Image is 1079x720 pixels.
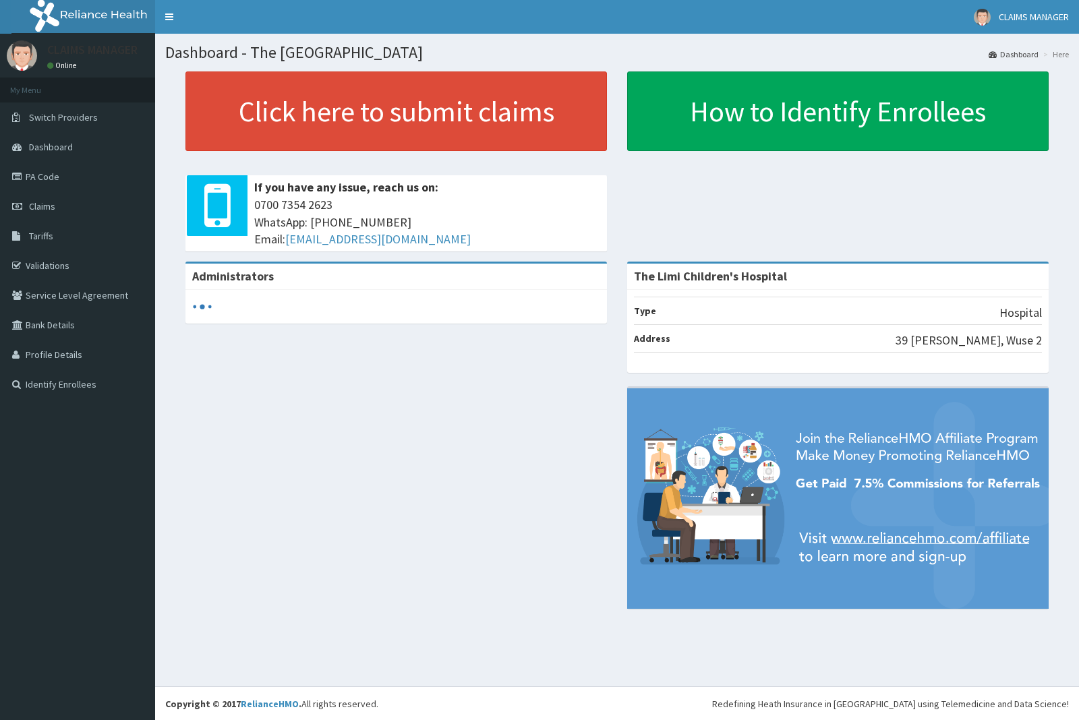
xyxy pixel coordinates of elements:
span: Tariffs [29,230,53,242]
b: Address [634,332,670,344]
p: CLAIMS MANAGER [47,44,138,56]
span: CLAIMS MANAGER [999,11,1069,23]
img: provider-team-banner.png [627,388,1049,609]
p: 39 [PERSON_NAME], Wuse 2 [896,332,1042,349]
b: If you have any issue, reach us on: [254,179,438,195]
svg: audio-loading [192,297,212,317]
li: Here [1040,49,1069,60]
a: RelianceHMO [241,698,299,710]
a: Dashboard [989,49,1039,60]
a: How to Identify Enrollees [627,71,1049,151]
b: Type [634,305,656,317]
strong: Copyright © 2017 . [165,698,301,710]
img: User Image [7,40,37,71]
span: Claims [29,200,55,212]
p: Hospital [999,304,1042,322]
h1: Dashboard - The [GEOGRAPHIC_DATA] [165,44,1069,61]
b: Administrators [192,268,274,284]
a: Click here to submit claims [185,71,607,151]
a: [EMAIL_ADDRESS][DOMAIN_NAME] [285,231,471,247]
a: Online [47,61,80,70]
div: Redefining Heath Insurance in [GEOGRAPHIC_DATA] using Telemedicine and Data Science! [712,697,1069,711]
span: Switch Providers [29,111,98,123]
strong: The Limi Children's Hospital [634,268,787,284]
span: Dashboard [29,141,73,153]
img: User Image [974,9,991,26]
span: 0700 7354 2623 WhatsApp: [PHONE_NUMBER] Email: [254,196,600,248]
